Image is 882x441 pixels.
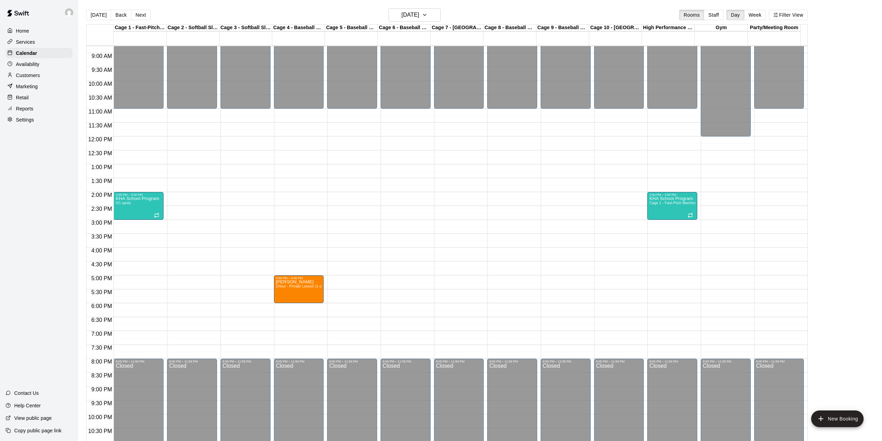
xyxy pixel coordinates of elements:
p: Reports [16,105,33,112]
div: Cage 3 - Softball Slo-pitch Iron [PERSON_NAME] & Baseball Pitching Machine [219,25,272,31]
div: 5:00 PM – 6:00 PM: david kwon [274,275,324,303]
button: Week [744,10,766,20]
p: View public page [14,415,52,422]
div: Party/Meeting Room [748,25,800,31]
div: 2:00 PM – 3:00 PM [116,193,161,197]
span: 1:30 PM [90,178,114,184]
div: 8:00 PM – 11:59 PM [383,360,428,363]
p: Availability [16,61,40,68]
a: Reports [6,103,73,114]
span: 11:30 AM [87,123,114,128]
div: 8:00 PM – 11:59 PM [329,360,375,363]
span: 10:30 PM [86,428,114,434]
div: High Performance Lane [642,25,695,31]
span: 10:00 AM [87,81,114,87]
div: Gym [695,25,748,31]
a: Marketing [6,81,73,92]
p: Settings [16,116,34,123]
div: 2:00 PM – 3:00 PM: KHA School Program [114,192,164,220]
span: 3:30 PM [90,234,114,240]
p: Calendar [16,50,37,57]
div: Home [6,26,73,36]
span: 9:00 PM [90,386,114,392]
a: Retail [6,92,73,103]
div: Joe Florio [64,6,78,19]
div: 8:00 PM – 11:59 PM [756,360,802,363]
p: Copy public page link [14,427,61,434]
p: Services [16,39,35,45]
div: 8:00 PM – 11:59 PM [436,360,482,363]
span: 1:00 PM [90,164,114,170]
div: 8:00 PM – 11:59 PM [116,360,161,363]
a: Calendar [6,48,73,58]
span: 8:00 PM [90,359,114,365]
span: 2:30 PM [90,206,114,212]
div: Cage 5 - Baseball Pitching Machine [325,25,378,31]
span: 12:00 PM [86,136,114,142]
div: Cage 10 - [GEOGRAPHIC_DATA] [589,25,642,31]
a: Customers [6,70,73,81]
button: [DATE] [389,8,441,22]
span: 9:00 AM [90,53,114,59]
div: 8:00 PM – 11:59 PM [703,360,749,363]
span: 1Hour - Private Lesson (1-on-1) [276,284,328,288]
div: 8:00 PM – 11:59 PM [276,360,322,363]
button: Back [111,10,131,20]
button: Next [131,10,150,20]
p: Contact Us [14,390,39,397]
span: Recurring event [154,213,159,218]
button: Filter View [769,10,808,20]
div: Cage 9 - Baseball Pitching Machine / [GEOGRAPHIC_DATA] [536,25,589,31]
div: Cage 2 - Softball Slo-pitch Iron [PERSON_NAME] & Hack Attack Baseball Pitching Machine [167,25,219,31]
span: 9:30 PM [90,400,114,406]
p: Customers [16,72,40,79]
a: Availability [6,59,73,69]
span: 0/1 spots filled [116,201,131,205]
span: 10:00 PM [86,414,114,420]
span: 6:30 PM [90,317,114,323]
span: 7:00 PM [90,331,114,337]
span: 2:00 PM [90,192,114,198]
span: 6:00 PM [90,303,114,309]
button: Staff [704,10,724,20]
span: 12:30 PM [86,150,114,156]
div: Cage 8 - Baseball Pitching Machine [483,25,536,31]
span: Cage 1 - Fast-Pitch Machine and Automatic Baseball Hack Attack Pitching Machine, High Performance... [649,201,828,205]
div: 2:00 PM – 3:00 PM: KHA School Program [647,192,697,220]
button: add [811,410,864,427]
img: Joe Florio [65,8,73,17]
span: Recurring event [688,213,693,218]
div: Cage 6 - Baseball Pitching Machine [378,25,431,31]
button: [DATE] [86,10,111,20]
div: Cage 7 - [GEOGRAPHIC_DATA] [431,25,483,31]
div: 8:00 PM – 11:59 PM [596,360,642,363]
div: Cage 4 - Baseball Pitching Machine [272,25,325,31]
span: 4:00 PM [90,248,114,253]
a: Services [6,37,73,47]
span: 10:30 AM [87,95,114,101]
p: Help Center [14,402,41,409]
span: 5:00 PM [90,275,114,281]
span: 9:30 AM [90,67,114,73]
div: Settings [6,115,73,125]
div: 8:00 PM – 11:59 PM [223,360,268,363]
p: Retail [16,94,29,101]
div: 8:00 PM – 11:59 PM [543,360,589,363]
div: 8:00 PM – 11:59 PM [169,360,215,363]
span: 3:00 PM [90,220,114,226]
h6: [DATE] [401,10,419,20]
p: Marketing [16,83,38,90]
span: 11:00 AM [87,109,114,115]
button: Day [726,10,744,20]
span: 7:30 PM [90,345,114,351]
div: 8:00 PM – 11:59 PM [489,360,535,363]
p: Home [16,27,29,34]
span: 5:30 PM [90,289,114,295]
